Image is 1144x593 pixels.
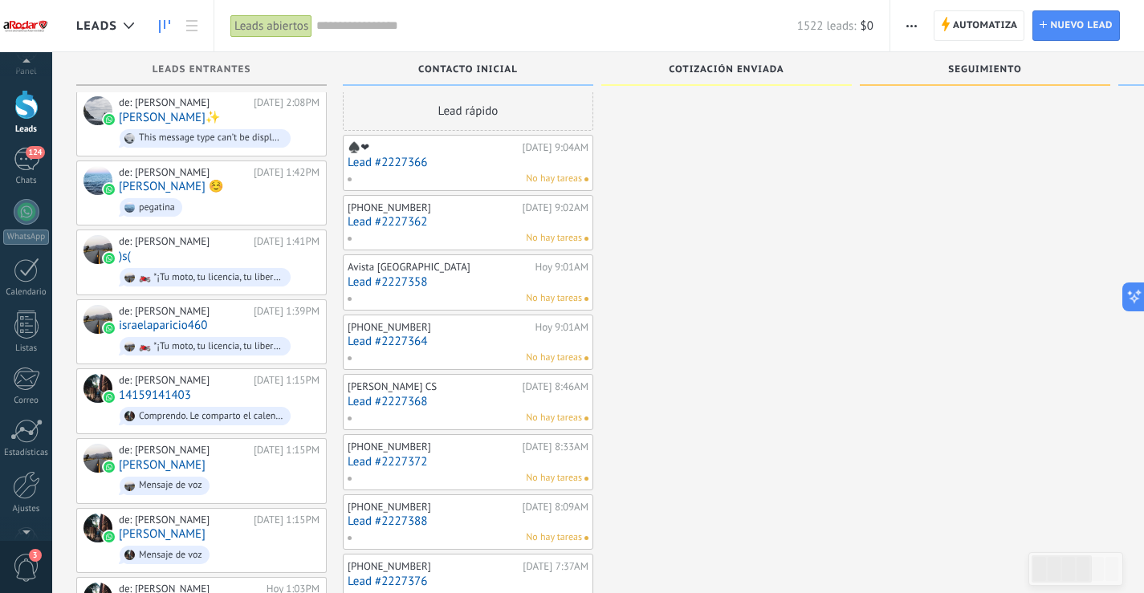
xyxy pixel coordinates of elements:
[3,124,50,135] div: Leads
[348,215,588,229] a: Lead #2227362
[139,480,202,491] div: Mensaje de voz
[119,458,206,472] a: [PERSON_NAME]
[3,287,50,298] div: Calendario
[584,177,588,181] span: No hay nada asignado
[254,444,320,457] div: [DATE] 1:15PM
[797,18,857,34] span: 1522 leads:
[526,471,582,485] span: No hay tareas
[3,343,50,354] div: Listas
[83,305,112,334] div: israelaparicio460
[343,91,593,131] div: Lead rápido
[139,132,283,144] div: This message type can’t be displayed because it’s not supported yet.
[83,96,112,125] div: Ramirez✨
[348,335,588,348] a: Lead #2227364
[526,291,582,306] span: No hay tareas
[351,64,585,78] div: CONTACTO INICIAL
[139,202,175,213] div: pegatina
[861,18,873,34] span: $0
[348,514,588,528] a: Lead #2227388
[526,351,582,365] span: No hay tareas
[526,231,582,246] span: No hay tareas
[83,444,112,473] div: Paola
[119,111,220,124] a: [PERSON_NAME]✨
[3,176,50,186] div: Chats
[119,96,248,109] div: de: [PERSON_NAME]
[609,64,844,78] div: COTIZACIÓN ENVIADA
[868,64,1102,78] div: SEGUIMIENTO
[119,374,248,387] div: de: [PERSON_NAME]
[139,272,283,283] div: 🏍️ *¡Tu moto, tu licencia, tu libertad!* 🏍️ ¿Listo para conquistar las calles? En *Arodar CEA* te...
[584,237,588,241] span: No hay nada asignado
[934,10,1025,41] a: Automatiza
[584,536,588,540] span: No hay nada asignado
[104,531,115,542] img: waba.svg
[523,501,588,514] div: [DATE] 8:09AM
[584,477,588,481] span: No hay nada asignado
[535,321,588,334] div: Hoy 9:01AM
[119,250,131,263] a: )s(
[119,514,248,526] div: de: [PERSON_NAME]
[1032,10,1120,41] a: Nuevo lead
[535,261,588,274] div: Hoy 9:01AM
[83,374,112,403] div: 14159141403
[584,356,588,360] span: No hay nada asignado
[948,64,1021,75] span: SEGUIMIENTO
[584,297,588,301] span: No hay nada asignado
[348,560,519,573] div: [PHONE_NUMBER]
[151,10,178,42] a: Leads
[104,184,115,195] img: waba.svg
[526,530,582,545] span: No hay tareas
[348,321,531,334] div: [PHONE_NUMBER]
[348,156,588,169] a: Lead #2227366
[348,575,588,588] a: Lead #2227376
[900,10,923,41] button: Más
[523,141,588,154] div: [DATE] 9:04AM
[104,253,115,264] img: waba.svg
[953,11,1018,40] span: Automatiza
[139,341,283,352] div: 🏍️ *¡Tu moto, tu licencia, tu libertad!* 🏍️ ¿Listo para conquistar las calles? En *Arodar CEA* te...
[119,388,191,402] a: 14159141403
[348,395,588,408] a: Lead #2227368
[3,396,50,406] div: Correo
[348,141,519,154] div: ♠️❤‍
[3,229,49,245] div: WhatsApp
[3,504,50,514] div: Ajustes
[669,64,784,75] span: COTIZACIÓN ENVIADA
[104,323,115,334] img: waba.svg
[119,527,206,541] a: [PERSON_NAME]
[418,64,518,75] span: CONTACTO INICIAL
[348,275,588,289] a: Lead #2227358
[348,201,519,214] div: [PHONE_NUMBER]
[254,96,320,109] div: [DATE] 2:08PM
[83,514,112,542] div: David Steban Moreno Soler
[584,416,588,420] span: No hay nada asignado
[348,380,519,393] div: [PERSON_NAME] CS
[254,305,320,318] div: [DATE] 1:39PM
[254,166,320,179] div: [DATE] 1:42PM
[76,18,117,34] span: Leads
[104,392,115,403] img: waba.svg
[523,441,588,453] div: [DATE] 8:33AM
[348,441,519,453] div: [PHONE_NUMBER]
[83,235,112,264] div: )s(
[230,14,312,38] div: Leads abiertos
[104,114,115,125] img: waba.svg
[139,550,202,561] div: Mensaje de voz
[29,549,42,562] span: 3
[104,461,115,473] img: waba.svg
[348,501,519,514] div: [PHONE_NUMBER]
[523,201,588,214] div: [DATE] 9:02AM
[3,448,50,458] div: Estadísticas
[119,166,248,179] div: de: [PERSON_NAME]
[523,380,588,393] div: [DATE] 8:46AM
[119,305,248,318] div: de: [PERSON_NAME]
[1050,11,1113,40] span: Nuevo lead
[254,374,320,387] div: [DATE] 1:15PM
[83,166,112,195] div: Diana C ☺️
[119,235,248,248] div: de: [PERSON_NAME]
[84,64,319,78] div: Leads Entrantes
[119,180,223,193] a: [PERSON_NAME] ☺️
[523,560,588,573] div: [DATE] 7:37AM
[348,261,531,274] div: Avista [GEOGRAPHIC_DATA]
[119,444,248,457] div: de: [PERSON_NAME]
